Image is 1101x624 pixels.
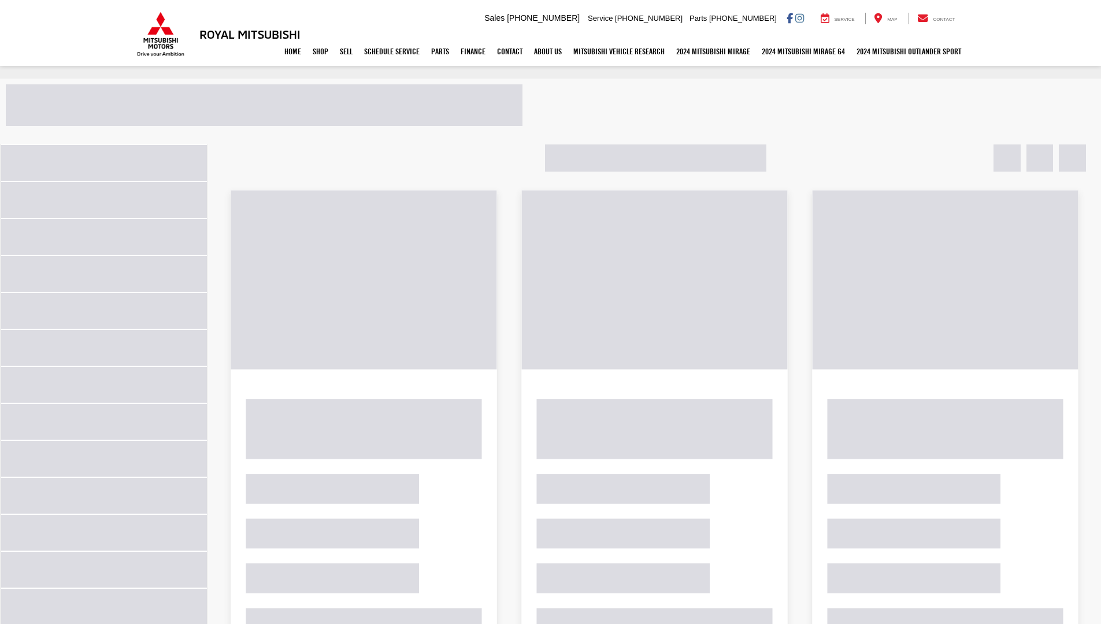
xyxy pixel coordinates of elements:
[909,13,964,24] a: Contact
[334,37,358,66] a: Sell
[507,13,580,23] span: [PHONE_NUMBER]
[865,13,906,24] a: Map
[484,13,505,23] span: Sales
[812,13,863,24] a: Service
[795,13,804,23] a: Instagram: Click to visit our Instagram page
[851,37,967,66] a: 2024 Mitsubishi Outlander SPORT
[887,17,897,22] span: Map
[568,37,670,66] a: Mitsubishi Vehicle Research
[615,14,683,23] span: [PHONE_NUMBER]
[933,17,955,22] span: Contact
[709,14,777,23] span: [PHONE_NUMBER]
[491,37,528,66] a: Contact
[358,37,425,66] a: Schedule Service: Opens in a new tab
[835,17,855,22] span: Service
[670,37,756,66] a: 2024 Mitsubishi Mirage
[425,37,455,66] a: Parts: Opens in a new tab
[756,37,851,66] a: 2024 Mitsubishi Mirage G4
[787,13,793,23] a: Facebook: Click to visit our Facebook page
[199,28,301,40] h3: Royal Mitsubishi
[689,14,707,23] span: Parts
[135,12,187,57] img: Mitsubishi
[279,37,307,66] a: Home
[455,37,491,66] a: Finance
[307,37,334,66] a: Shop
[528,37,568,66] a: About Us
[588,14,613,23] span: Service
